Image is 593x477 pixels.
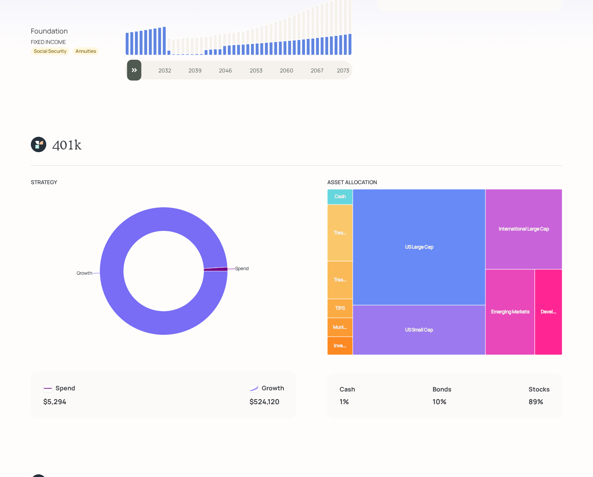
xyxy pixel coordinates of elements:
[31,38,66,46] div: FIXED INCOME
[529,386,550,393] h5: Stocks
[529,398,550,406] h4: 89%
[56,385,75,392] h5: Spend
[31,26,68,36] div: Foundation
[340,386,355,393] h5: Cash
[52,136,81,153] h1: 401k
[433,386,451,393] h5: Bonds
[262,385,284,392] h5: Growth
[433,398,451,406] h4: 10%
[77,269,92,276] text: Growth
[249,398,284,406] h4: $524,120
[31,178,296,186] div: Strategy
[327,178,562,186] div: Asset Allocation
[43,398,75,406] h4: $5,294
[34,48,66,55] div: Social Security
[76,48,96,55] div: Annuities
[235,265,249,272] text: Spend
[340,398,355,406] h4: 1%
